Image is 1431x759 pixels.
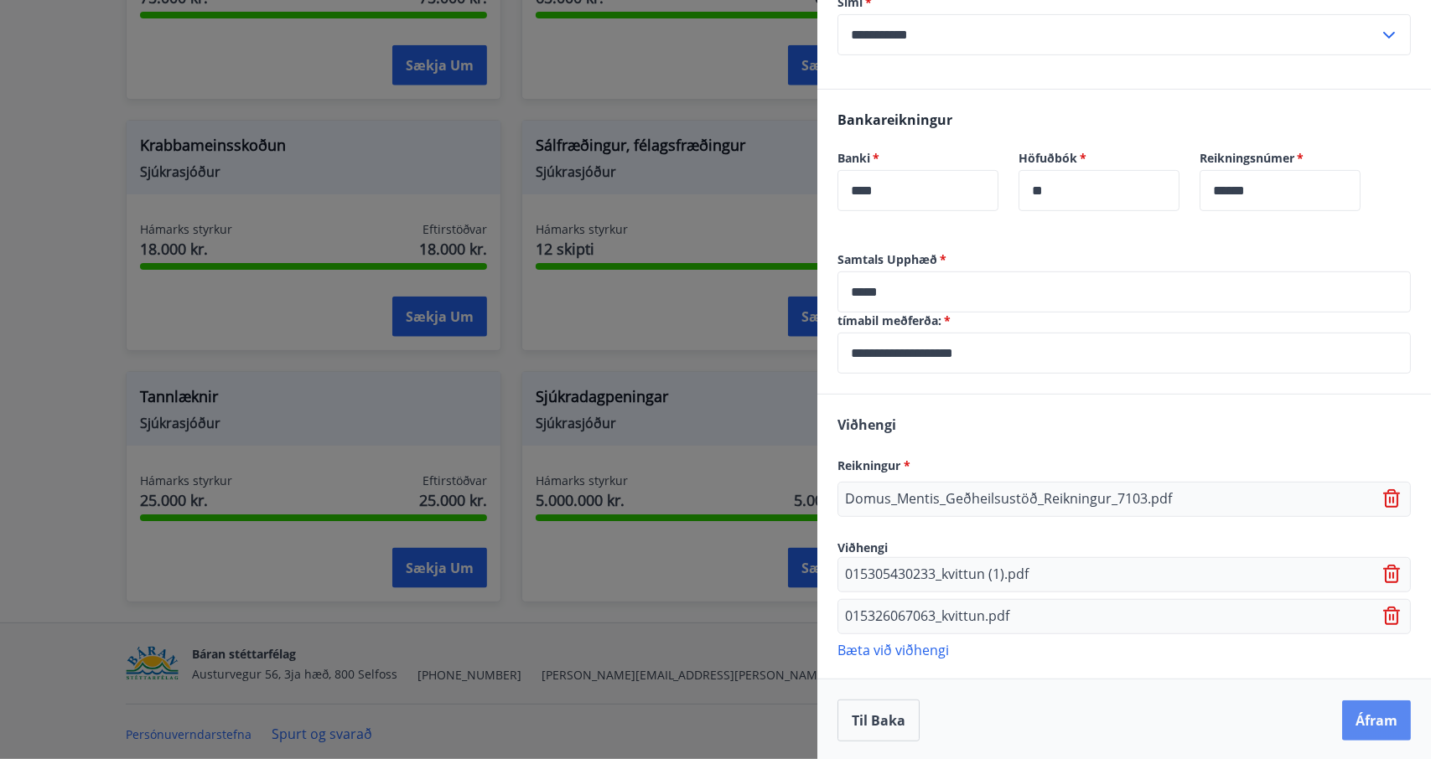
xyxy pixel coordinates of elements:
[1019,150,1180,167] label: Höfuðbók
[837,416,896,434] span: Viðhengi
[845,607,1009,627] p: 015326067063_kvittun.pdf
[837,700,920,741] button: Til baka
[837,271,1411,312] div: Samtals Upphæð
[1200,150,1361,167] label: Reikningsnúmer
[837,312,1411,329] label: tímabil meðferða:
[845,489,1172,509] p: Domus_Mentis_Geðheilsustöð_Reikningur_7103.pdf
[837,111,952,129] span: Bankareikningur
[837,150,998,167] label: Banki
[837,540,888,555] span: Viðhengi
[1342,700,1411,741] button: Áfram
[837,641,1411,658] p: Bæta við viðhengi
[837,457,910,473] span: Reikningur
[845,565,1029,585] p: 015305430233_kvittun (1).pdf
[837,333,1411,374] div: tímabil meðferða:
[837,251,1411,268] label: Samtals Upphæð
